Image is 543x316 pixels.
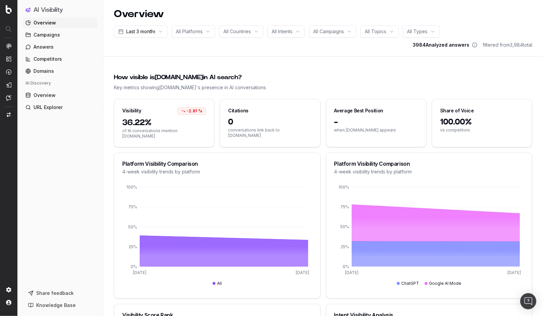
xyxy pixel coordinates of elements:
[128,204,137,209] tspan: 75%
[397,281,419,286] div: ChatGPT
[23,66,97,76] a: Domains
[334,117,418,127] span: -
[313,28,344,35] span: All Campaigns
[114,84,532,91] div: Key metrics showing [DOMAIN_NAME] 's presence in AI conversations
[334,127,418,133] span: when [DOMAIN_NAME] appears
[365,28,386,35] span: All Topics
[126,185,137,190] tspan: 100%
[6,300,11,305] img: My account
[33,44,54,50] span: Answers
[334,161,524,166] div: Platform Visibility Comparison
[520,293,536,309] div: Open Intercom Messenger
[25,300,95,311] a: Knowledge Base
[122,168,312,175] div: 4-week visibility trends by platform
[345,270,358,275] tspan: [DATE]
[228,107,249,114] div: Citations
[36,302,76,309] span: Knowledge Base
[33,32,60,38] span: Campaigns
[23,42,97,52] a: Answers
[296,270,309,275] tspan: [DATE]
[23,78,97,89] div: AI Discovery
[176,28,203,35] span: All Platforms
[33,104,63,111] span: URL Explorer
[338,185,349,190] tspan: 100%
[129,244,137,249] tspan: 25%
[131,264,137,269] tspan: 0%
[33,68,54,74] span: Domains
[6,5,12,14] img: Botify logo
[340,204,349,209] tspan: 75%
[23,54,97,64] a: Competitors
[33,92,56,99] span: Overview
[507,270,521,275] tspan: [DATE]
[483,42,532,48] span: filtered from 3,984 total
[6,95,11,101] img: Assist
[198,108,202,114] span: %
[6,287,11,293] img: Setting
[343,264,349,269] tspan: 0%
[36,290,74,297] span: Share feedback
[228,127,312,138] span: conversations link back to [DOMAIN_NAME]
[114,73,532,82] div: How visible is [DOMAIN_NAME] in AI search?
[425,281,462,286] div: Google AI Mode
[122,161,312,166] div: Platform Visibility Comparison
[7,112,11,117] img: Switch project
[25,288,95,299] button: Share feedback
[223,28,251,35] span: All Countries
[413,42,469,48] span: 3984 Analyzed answers
[334,107,384,114] div: Average Best Position
[122,128,206,139] span: of AI conversations mention [DOMAIN_NAME]
[6,69,11,75] img: Activation
[440,127,524,133] span: vs competitors
[122,107,141,114] div: Visibility
[6,82,11,88] img: Studio
[128,224,137,229] tspan: 50%
[341,244,349,249] tspan: 25%
[33,7,63,13] h1: AI Visibility
[228,117,312,127] span: 0
[33,56,62,62] span: Competitors
[25,5,95,15] button: AI Visibility
[133,270,146,275] tspan: [DATE]
[334,168,524,175] div: 4-week visibility trends by platform
[114,8,164,20] h1: Overview
[23,90,97,101] a: Overview
[178,107,206,115] div: -2.81
[33,19,56,26] span: Overview
[340,224,349,229] tspan: 50%
[6,43,11,49] img: Analytics
[440,117,524,127] span: 100.00%
[6,56,11,62] img: Intelligence
[23,30,97,40] a: Campaigns
[272,28,292,35] span: All Intents
[122,117,206,128] span: 36.22%
[440,107,474,114] div: Share of Voice
[23,102,97,113] a: URL Explorer
[23,17,97,28] a: Overview
[213,281,222,286] div: All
